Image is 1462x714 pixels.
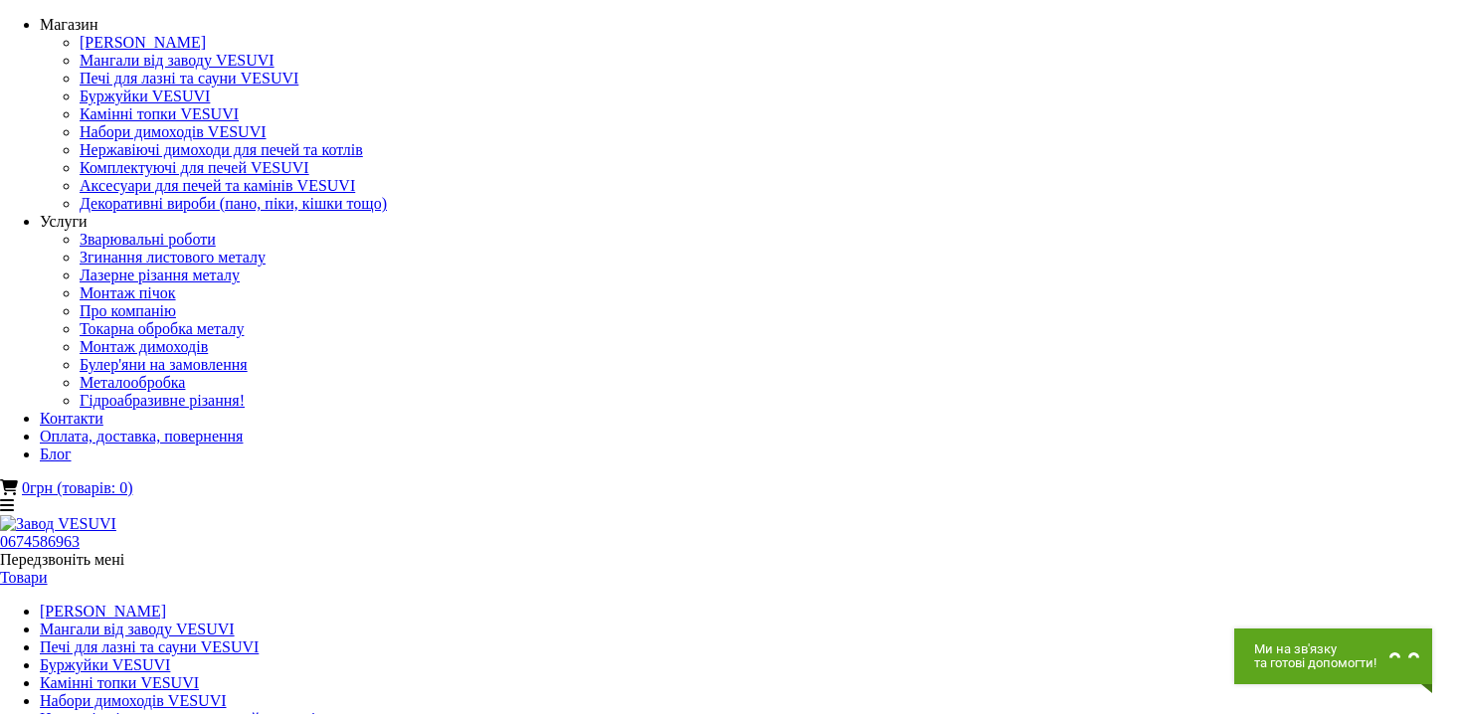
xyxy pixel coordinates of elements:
[1254,642,1376,656] span: Ми на зв'язку
[40,638,259,655] a: Печі для лазні та сауни VESUVI
[40,213,1462,231] div: Услуги
[1254,656,1376,670] span: та готові допомогти!
[80,302,176,319] a: Про компанію
[40,603,166,620] a: [PERSON_NAME]
[40,674,199,691] a: Камінні топки VESUVI
[40,410,103,427] a: Контакти
[40,446,72,462] a: Блог
[80,105,239,122] a: Камінні топки VESUVI
[80,141,363,158] a: Нержавіючі димоходи для печей та котлів
[40,692,227,709] a: Набори димоходів VESUVI
[80,123,267,140] a: Набори димоходів VESUVI
[40,621,235,637] a: Мангали від заводу VESUVI
[80,392,245,409] a: Гідроабразивне різання!
[22,479,132,496] a: 0грн (товарів: 0)
[80,195,387,212] a: Декоративні вироби (пано, піки, кішки тощо)
[1234,628,1432,684] button: Chat button
[80,338,208,355] a: Монтаж димоходів
[80,320,244,337] a: Токарна обробка металу
[80,356,248,373] a: Булер'яни на замовлення
[80,34,206,51] a: [PERSON_NAME]
[80,231,216,248] a: Зварювальні роботи
[80,159,309,176] a: Комплектуючі для печей VESUVI
[80,267,240,283] a: Лазерне різання металу
[40,16,1462,34] div: Магазин
[80,52,274,69] a: Мангали від заводу VESUVI
[80,88,210,104] a: Буржуйки VESUVI
[80,374,185,391] a: Металообробка
[40,428,243,445] a: Оплата, доставка, повернення
[80,249,266,266] a: Згинання листового металу
[80,70,298,87] a: Печі для лазні та сауни VESUVI
[80,284,176,301] a: Монтаж пічок
[80,177,355,194] a: Аксесуари для печей та камінів VESUVI
[40,656,170,673] a: Буржуйки VESUVI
